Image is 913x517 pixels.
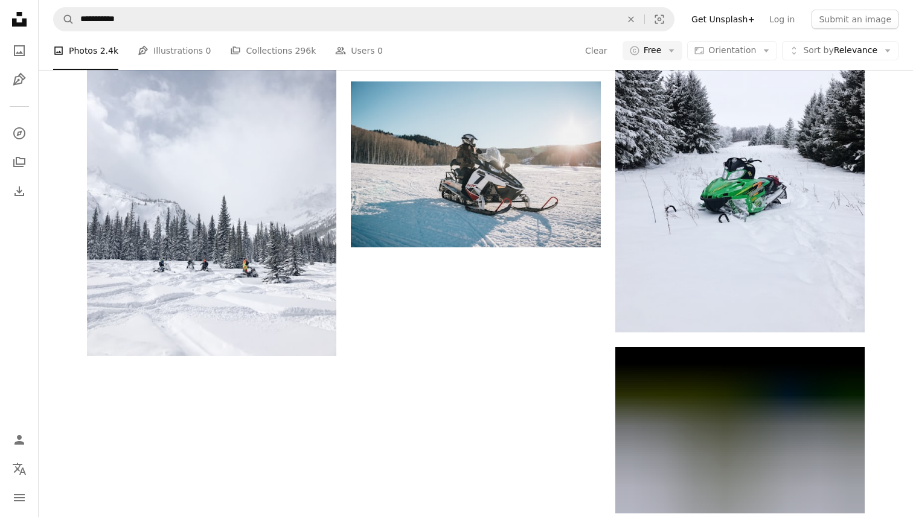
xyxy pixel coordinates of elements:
a: Users 0 [335,31,383,70]
a: Illustrations [7,68,31,92]
a: Explore [7,121,31,145]
a: person riding on white and black snowmobile during daytime [351,159,600,170]
button: Clear [585,41,608,60]
span: Sort by [803,45,833,55]
a: Illustrations 0 [138,31,211,70]
a: four children riding boat on snow [615,424,865,435]
button: Visual search [645,8,674,31]
img: four children riding boat on snow [615,347,865,513]
span: Free [644,45,662,57]
span: Orientation [708,45,756,55]
img: person riding on white and black snowmobile during daytime [351,81,600,247]
a: people on snowmobile [87,184,336,195]
img: people on snowmobile [87,24,336,356]
button: Submit an image [812,10,899,29]
a: Collections 296k [230,31,316,70]
form: Find visuals sitewide [53,7,674,31]
a: Log in [762,10,802,29]
a: Download History [7,179,31,203]
button: Orientation [687,41,777,60]
a: Get Unsplash+ [684,10,762,29]
button: Free [623,41,683,60]
button: Sort byRelevance [782,41,899,60]
button: Clear [618,8,644,31]
button: Menu [7,486,31,510]
span: 0 [377,44,383,57]
button: Language [7,457,31,481]
a: Home — Unsplash [7,7,31,34]
span: Relevance [803,45,877,57]
a: Photos [7,39,31,63]
button: Search Unsplash [54,8,74,31]
a: Log in / Sign up [7,428,31,452]
span: 296k [295,44,316,57]
a: snowmobile on snow field by trees [615,160,865,171]
a: Collections [7,150,31,174]
span: 0 [206,44,211,57]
